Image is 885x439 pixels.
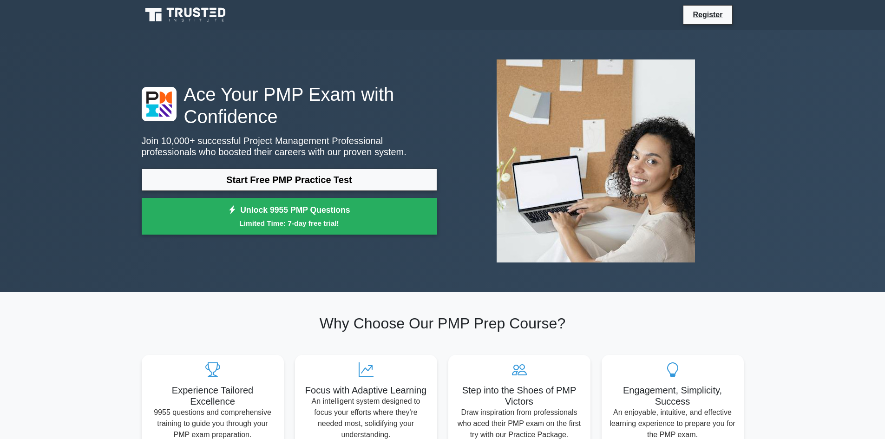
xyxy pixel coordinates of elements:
[609,385,736,407] h5: Engagement, Simplicity, Success
[687,9,728,20] a: Register
[153,218,426,229] small: Limited Time: 7-day free trial!
[142,83,437,128] h1: Ace Your PMP Exam with Confidence
[142,198,437,235] a: Unlock 9955 PMP QuestionsLimited Time: 7-day free trial!
[142,169,437,191] a: Start Free PMP Practice Test
[149,385,276,407] h5: Experience Tailored Excellence
[302,385,430,396] h5: Focus with Adaptive Learning
[142,315,744,332] h2: Why Choose Our PMP Prep Course?
[456,385,583,407] h5: Step into the Shoes of PMP Victors
[142,135,437,157] p: Join 10,000+ successful Project Management Professional professionals who boosted their careers w...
